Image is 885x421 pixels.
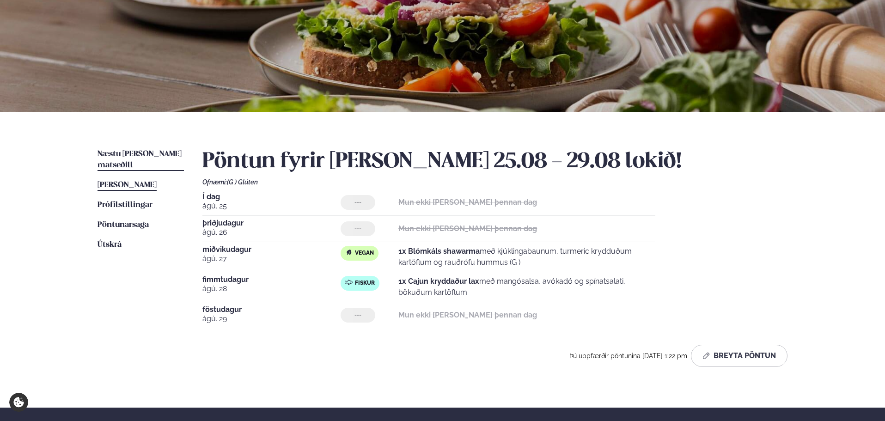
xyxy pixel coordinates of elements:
[98,220,149,231] a: Pöntunarsaga
[202,201,341,212] span: ágú. 25
[98,200,153,211] a: Prófílstillingar
[202,149,787,175] h2: Pöntun fyrir [PERSON_NAME] 25.08 - 29.08 lokið!
[398,311,537,319] strong: Mun ekki [PERSON_NAME] þennan dag
[98,239,122,250] a: Útskrá
[98,149,184,171] a: Næstu [PERSON_NAME] matseðill
[398,246,655,268] p: með kjúklingabaunum, turmeric krydduðum kartöflum og rauðrófu hummus (G )
[98,221,149,229] span: Pöntunarsaga
[345,279,353,286] img: fish.svg
[98,201,153,209] span: Prófílstillingar
[202,306,341,313] span: föstudagur
[398,277,479,286] strong: 1x Cajun kryddaður lax
[398,224,537,233] strong: Mun ekki [PERSON_NAME] þennan dag
[202,276,341,283] span: fimmtudagur
[398,276,655,298] p: með mangósalsa, avókadó og spínatsalati, bökuðum kartöflum
[569,352,687,360] span: Þú uppfærðir pöntunina [DATE] 1:22 pm
[98,241,122,249] span: Útskrá
[355,280,375,287] span: Fiskur
[398,198,537,207] strong: Mun ekki [PERSON_NAME] þennan dag
[202,193,341,201] span: Í dag
[202,246,341,253] span: miðvikudagur
[202,227,341,238] span: ágú. 26
[9,393,28,412] a: Cookie settings
[354,199,361,206] span: ---
[98,180,157,191] a: [PERSON_NAME]
[98,150,182,169] span: Næstu [PERSON_NAME] matseðill
[202,283,341,294] span: ágú. 28
[355,250,374,257] span: Vegan
[227,178,258,186] span: (G ) Glúten
[354,225,361,232] span: ---
[345,249,353,256] img: Vegan.svg
[98,181,157,189] span: [PERSON_NAME]
[398,247,480,256] strong: 1x Blómkáls shawarma
[202,313,341,324] span: ágú. 29
[202,253,341,264] span: ágú. 27
[202,178,787,186] div: Ofnæmi:
[354,311,361,319] span: ---
[202,220,341,227] span: þriðjudagur
[691,345,787,367] button: Breyta Pöntun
